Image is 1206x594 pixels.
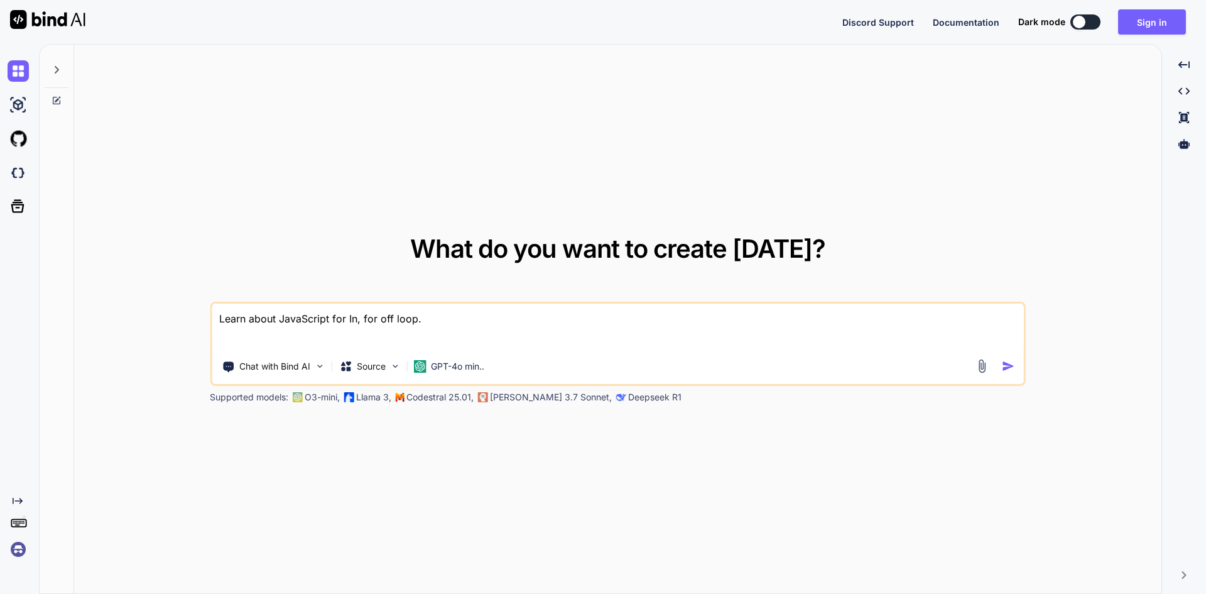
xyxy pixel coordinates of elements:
img: claude [616,392,626,402]
p: Codestral 25.01, [406,391,474,404]
span: Documentation [933,17,999,28]
p: Deepseek R1 [628,391,682,404]
span: What do you want to create [DATE]? [410,233,825,264]
span: Dark mode [1018,16,1065,28]
img: darkCloudIdeIcon [8,162,29,184]
img: signin [8,539,29,560]
button: Sign in [1118,9,1186,35]
img: attachment [975,359,989,373]
img: GPT-4o mini [413,360,426,373]
span: Discord Support [842,17,914,28]
img: Bind AI [10,10,85,29]
img: Mistral-AI [395,393,404,402]
p: [PERSON_NAME] 3.7 Sonnet, [490,391,612,404]
p: GPT-4o min.. [431,360,484,373]
textarea: Learn about JavaScript for In, for off loop. [212,304,1024,350]
img: githubLight [8,128,29,150]
p: Llama 3, [356,391,391,404]
img: ai-studio [8,94,29,116]
p: Supported models: [210,391,288,404]
img: GPT-4 [292,392,302,402]
button: Discord Support [842,16,914,29]
img: Llama2 [344,392,354,402]
p: Source [357,360,386,373]
img: chat [8,60,29,82]
img: Pick Tools [314,361,325,371]
p: O3-mini, [305,391,340,404]
button: Documentation [933,16,999,29]
img: icon [1002,360,1015,373]
img: Pick Models [389,361,400,371]
img: claude [477,392,487,402]
p: Chat with Bind AI [239,360,310,373]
